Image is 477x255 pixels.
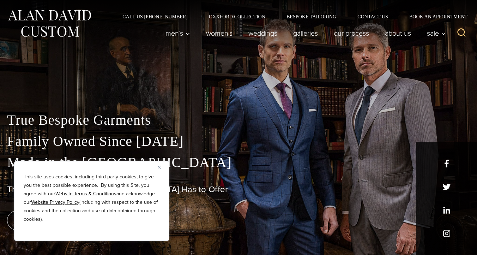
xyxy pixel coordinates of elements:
[241,26,285,40] a: weddings
[326,26,377,40] a: Our Process
[276,14,347,19] a: Bespoke Tailoring
[427,30,446,37] span: Sale
[31,198,79,206] a: Website Privacy Policy
[347,14,399,19] a: Contact Us
[24,173,160,224] p: This site uses cookies, including third party cookies, to give you the best possible experience. ...
[7,210,106,230] a: book an appointment
[198,26,241,40] a: Women’s
[112,14,198,19] a: Call Us [PHONE_NUMBER]
[7,184,470,195] h1: The Best Custom Suits [GEOGRAPHIC_DATA] Has to Offer
[55,190,116,197] a: Website Terms & Conditions
[7,109,470,173] p: True Bespoke Garments Family Owned Since [DATE] Made in the [GEOGRAPHIC_DATA]
[165,30,190,37] span: Men’s
[377,26,419,40] a: About Us
[158,26,450,40] nav: Primary Navigation
[198,14,276,19] a: Oxxford Collection
[285,26,326,40] a: Galleries
[158,166,161,169] img: Close
[112,14,470,19] nav: Secondary Navigation
[399,14,470,19] a: Book an Appointment
[7,8,92,39] img: Alan David Custom
[453,25,470,42] button: View Search Form
[158,163,166,171] button: Close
